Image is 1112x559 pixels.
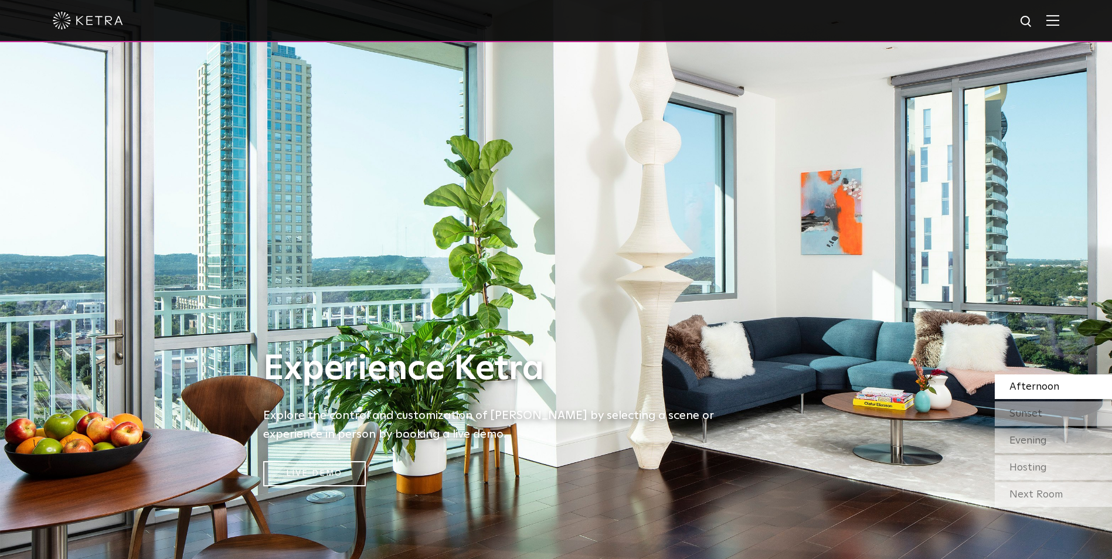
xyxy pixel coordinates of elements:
[1046,15,1059,26] img: Hamburger%20Nav.svg
[1009,435,1047,446] span: Evening
[1009,381,1059,392] span: Afternoon
[263,350,732,388] h1: Experience Ketra
[995,482,1112,507] div: Next Room
[1009,408,1042,419] span: Sunset
[53,12,123,29] img: ketra-logo-2019-white
[263,406,732,444] h5: Explore the control and customization of [PERSON_NAME] by selecting a scene or experience in pers...
[263,461,366,486] a: Live Demo
[1019,15,1034,29] img: search icon
[1009,462,1047,473] span: Hosting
